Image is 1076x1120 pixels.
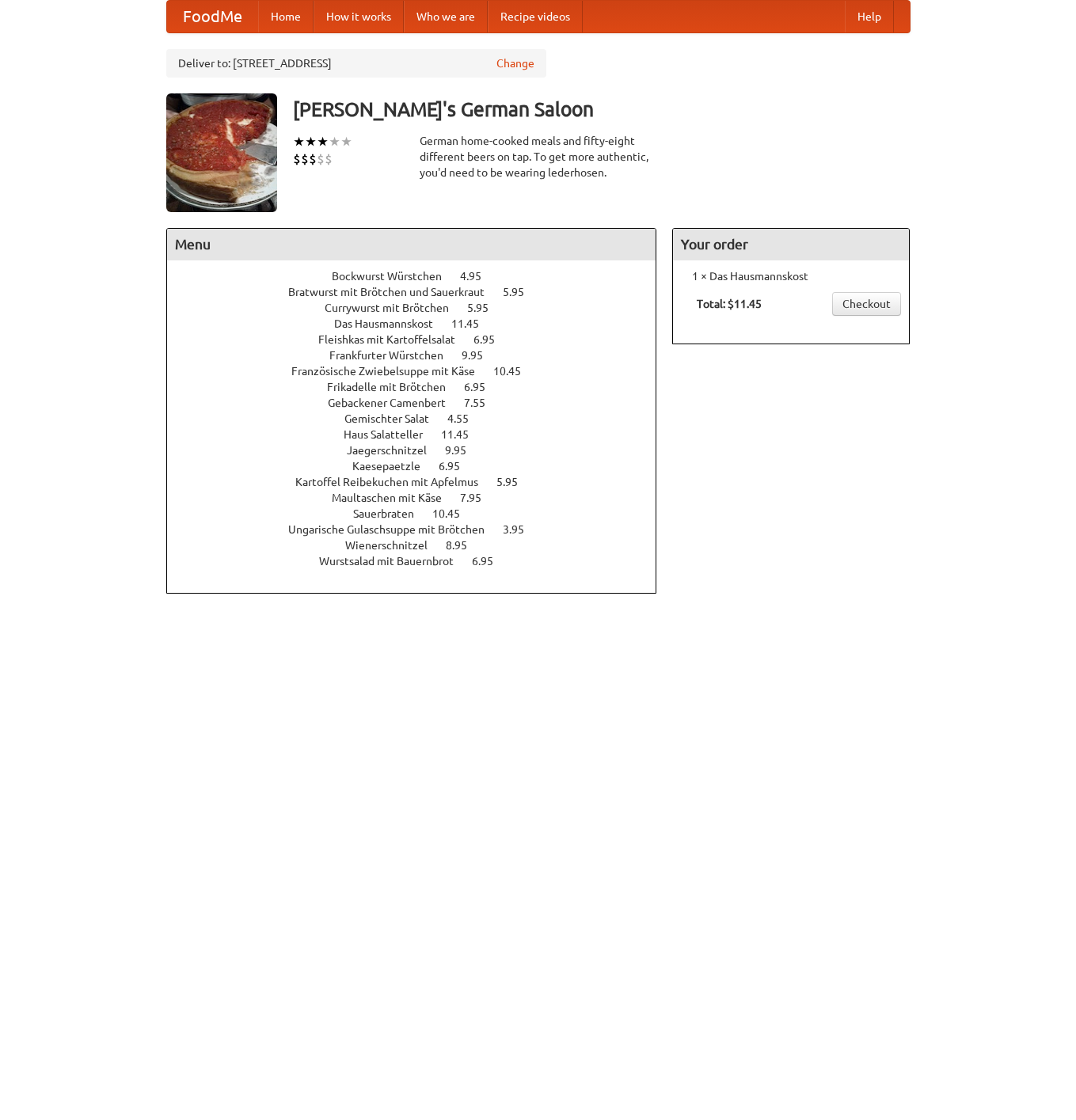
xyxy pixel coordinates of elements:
span: Französische Zwiebelsuppe mit Käse [291,365,491,378]
a: Change [496,55,534,71]
span: Bockwurst Würstchen [332,270,458,283]
a: Haus Salatteller 11.45 [344,428,498,441]
span: 11.45 [441,428,485,441]
a: Wurstsalad mit Bauernbrot 6.95 [319,555,523,568]
span: Frikadelle mit Brötchen [327,381,462,393]
a: Fleishkas mit Kartoffelsalat 6.95 [318,333,524,346]
span: 6.95 [439,460,476,473]
li: ★ [329,133,340,150]
span: Maultaschen mit Käse [332,492,458,504]
span: Bratwurst mit Brötchen und Sauerkraut [288,286,500,298]
span: Gemischter Salat [344,412,445,425]
a: Help [845,1,894,32]
span: 5.95 [503,286,540,298]
a: Französische Zwiebelsuppe mit Käse 10.45 [291,365,550,378]
span: 8.95 [446,539,483,552]
span: 5.95 [467,302,504,314]
span: Frankfurter Würstchen [329,349,459,362]
span: Ungarische Gulaschsuppe mit Brötchen [288,523,500,536]
span: Haus Salatteller [344,428,439,441]
li: ★ [305,133,317,150]
a: Home [258,1,314,32]
div: Deliver to: [STREET_ADDRESS] [166,49,546,78]
span: 7.55 [464,397,501,409]
a: Frankfurter Würstchen 9.95 [329,349,512,362]
li: ★ [340,133,352,150]
span: Currywurst mit Brötchen [325,302,465,314]
a: Kartoffel Reibekuchen mit Apfelmus 5.95 [295,476,547,488]
span: 9.95 [445,444,482,457]
a: Currywurst mit Brötchen 5.95 [325,302,518,314]
a: How it works [314,1,404,32]
span: Kaesepaetzle [352,460,436,473]
span: Wurstsalad mit Bauernbrot [319,555,470,568]
h4: Menu [167,229,656,260]
span: 4.55 [447,412,485,425]
a: Das Hausmannskost 11.45 [334,317,508,330]
span: Kartoffel Reibekuchen mit Apfelmus [295,476,494,488]
span: 6.95 [472,555,509,568]
span: 6.95 [473,333,511,346]
div: German home-cooked meals and fifty-eight different beers on tap. To get more authentic, you'd nee... [420,133,657,180]
li: 1 × Das Hausmannskost [681,268,901,284]
a: Sauerbraten 10.45 [353,507,489,520]
li: ★ [317,133,329,150]
span: Sauerbraten [353,507,430,520]
li: $ [301,150,309,168]
span: 7.95 [460,492,497,504]
a: Bratwurst mit Brötchen und Sauerkraut 5.95 [288,286,553,298]
span: Gebackener Camenbert [328,397,462,409]
span: 4.95 [460,270,497,283]
span: Jaegerschnitzel [347,444,443,457]
span: Fleishkas mit Kartoffelsalat [318,333,471,346]
li: ★ [293,133,305,150]
span: 6.95 [464,381,501,393]
img: angular.jpg [166,93,277,212]
h4: Your order [673,229,909,260]
a: Gemischter Salat 4.55 [344,412,498,425]
span: 3.95 [503,523,540,536]
span: 9.95 [462,349,499,362]
span: 10.45 [493,365,537,378]
span: 11.45 [451,317,495,330]
a: Checkout [832,292,901,316]
b: Total: $11.45 [697,298,762,310]
a: Jaegerschnitzel 9.95 [347,444,496,457]
a: Recipe videos [488,1,583,32]
span: Wienerschnitzel [345,539,443,552]
span: 5.95 [496,476,534,488]
a: Ungarische Gulaschsuppe mit Brötchen 3.95 [288,523,553,536]
span: Das Hausmannskost [334,317,449,330]
a: Maultaschen mit Käse 7.95 [332,492,511,504]
span: 10.45 [432,507,476,520]
a: Who we are [404,1,488,32]
a: Frikadelle mit Brötchen 6.95 [327,381,515,393]
li: $ [325,150,333,168]
h3: [PERSON_NAME]'s German Saloon [293,93,911,125]
li: $ [309,150,317,168]
a: Bockwurst Würstchen 4.95 [332,270,511,283]
a: FoodMe [167,1,258,32]
a: Wienerschnitzel 8.95 [345,539,496,552]
li: $ [293,150,301,168]
a: Kaesepaetzle 6.95 [352,460,489,473]
a: Gebackener Camenbert 7.55 [328,397,515,409]
li: $ [317,150,325,168]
